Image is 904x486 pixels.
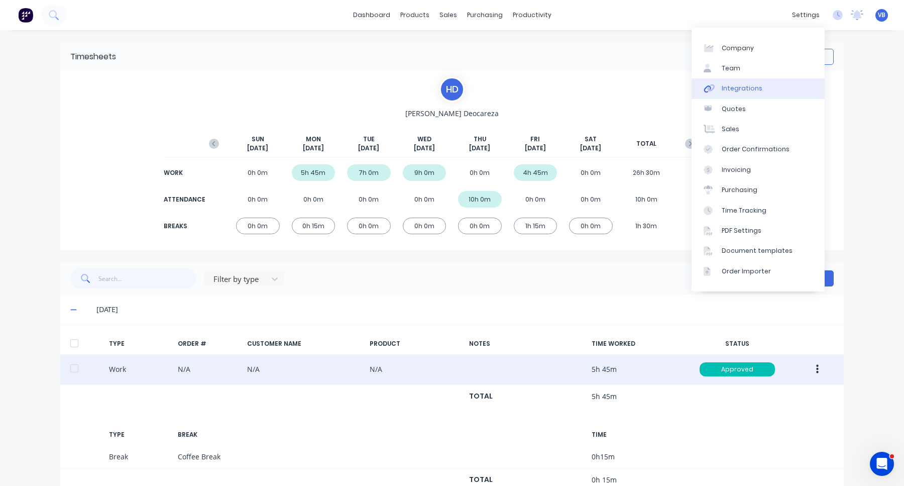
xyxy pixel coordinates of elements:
div: products [395,8,434,23]
div: NOTES [469,339,584,348]
div: 4h 45m [514,164,557,181]
div: 0h 0m [347,191,391,208]
span: SAT [585,135,597,144]
div: ORDER # [178,339,239,348]
div: 0h 0m [514,191,557,208]
div: STATUS [692,339,783,348]
div: productivity [508,8,556,23]
div: Order Importer [722,267,771,276]
div: Quotes [722,105,746,114]
span: SUN [252,135,264,144]
div: 7h 0m [347,164,391,181]
span: WED [417,135,431,144]
div: Company [722,44,754,53]
div: Team [722,64,740,73]
span: [DATE] [525,144,546,153]
span: [DATE] [303,144,324,153]
div: Order Confirmations [722,145,789,154]
div: 0h 0m [458,164,502,181]
div: 1h 30m [625,218,668,234]
span: FRI [530,135,540,144]
span: [PERSON_NAME] Deocareza [405,108,499,119]
span: MON [306,135,321,144]
div: 9h 0m [403,164,446,181]
div: PRODUCT [370,339,461,348]
div: 0h 0m [569,164,613,181]
div: Timesheets [70,51,116,63]
div: TYPE [109,339,170,348]
div: WORK [164,168,204,177]
div: 5h 45m [292,164,335,181]
div: [DATE] [96,304,834,315]
div: 0h 0m [403,191,446,208]
span: TUE [363,135,375,144]
div: PDF Settings [722,226,761,235]
div: 0h 0m [569,191,613,208]
div: sales [434,8,462,23]
input: Search... [98,268,196,288]
a: Time Tracking [692,200,825,220]
div: 0h 0m [569,218,613,234]
div: 0h 0m [236,191,280,208]
div: Document templates [722,246,793,255]
div: 0h 0m [236,218,280,234]
a: Purchasing [692,180,825,200]
a: Document templates [692,241,825,261]
div: TYPE [109,430,170,439]
div: BREAK [178,430,239,439]
span: TOTAL [636,139,656,148]
div: BREAKS [164,222,204,231]
div: 10h 0m [458,191,502,208]
a: Team [692,58,825,78]
span: [DATE] [469,144,490,153]
span: VB [878,11,885,20]
div: ATTENDANCE [164,195,204,204]
a: dashboard [348,8,395,23]
span: [DATE] [580,144,601,153]
span: [DATE] [247,144,268,153]
div: Invoicing [722,165,751,174]
div: H D [439,77,465,102]
div: Purchasing [722,185,757,195]
a: Order Confirmations [692,139,825,159]
div: 0h 0m [292,191,335,208]
div: CUSTOMER NAME [247,339,362,348]
div: 0h 15m [292,218,335,234]
a: Quotes [692,99,825,119]
div: settings [787,8,825,23]
div: 10h 0m [625,191,668,208]
div: Sales [722,125,739,134]
div: 26h 30m [625,164,668,181]
div: 0h 0m [458,218,502,234]
div: Integrations [722,84,762,93]
span: [DATE] [414,144,435,153]
div: Time Tracking [722,206,766,215]
a: PDF Settings [692,221,825,241]
img: Factory [18,8,33,23]
a: Integrations [692,78,825,99]
div: TIME WORKED [592,339,683,348]
div: Approved [700,362,775,376]
a: Sales [692,119,825,139]
div: 0h 0m [403,218,446,234]
a: Company [692,38,825,58]
a: Order Importer [692,261,825,281]
div: 0h 0m [347,218,391,234]
a: Invoicing [692,160,825,180]
div: TIME [592,430,683,439]
div: 1h 15m [514,218,557,234]
span: [DATE] [358,144,379,153]
div: 0h 0m [236,164,280,181]
span: THU [474,135,486,144]
iframe: Intercom live chat [870,452,894,476]
div: purchasing [462,8,508,23]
